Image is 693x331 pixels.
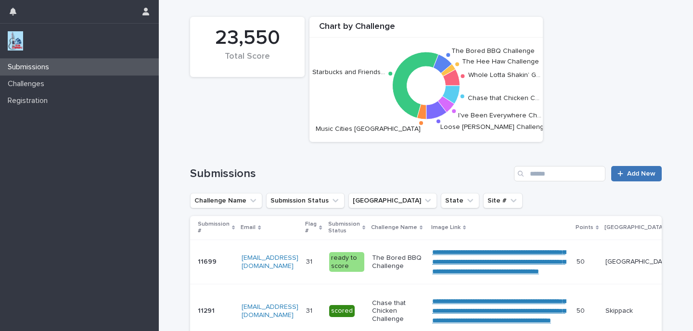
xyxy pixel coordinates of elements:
[577,256,587,266] p: 50
[431,222,461,233] p: Image Link
[451,48,535,54] text: The Bored BBQ Challenge
[206,51,288,72] div: Total Score
[190,193,262,208] button: Challenge Name
[371,222,417,233] p: Challenge Name
[190,167,510,181] h1: Submissions
[206,26,288,50] div: 23,550
[312,69,385,76] text: Starbucks and Friends…
[4,63,57,72] p: Submissions
[605,307,672,315] p: Skippack
[577,305,587,315] p: 50
[328,219,360,237] p: Submission Status
[576,222,593,233] p: Points
[198,219,230,237] p: Submission #
[468,72,540,78] text: Whole Lotta Shakin’ G…
[329,305,355,317] div: scored
[483,193,523,208] button: Site #
[372,254,424,270] p: The Bored BBQ Challenge
[198,256,218,266] p: 11699
[4,79,52,89] p: Challenges
[305,219,317,237] p: Flag #
[316,126,421,132] text: Music Cities [GEOGRAPHIC_DATA]
[372,299,424,323] p: Chase that Chicken Challenge
[309,22,543,38] div: Chart by Challenge
[514,166,605,181] input: Search
[4,96,55,105] p: Registration
[605,258,672,266] p: [GEOGRAPHIC_DATA]
[462,58,539,64] text: The Hee Haw Challenge
[242,304,298,318] a: [EMAIL_ADDRESS][DOMAIN_NAME]
[627,170,655,177] span: Add New
[306,256,314,266] p: 31
[242,255,298,269] a: [EMAIL_ADDRESS][DOMAIN_NAME]
[198,305,217,315] p: 11291
[266,193,345,208] button: Submission Status
[604,222,665,233] p: [GEOGRAPHIC_DATA]
[348,193,437,208] button: Closest City
[468,95,539,102] text: Chase that Chicken C…
[8,31,23,51] img: jxsLJbdS1eYBI7rVAS4p
[306,305,314,315] p: 31
[329,252,364,272] div: ready to score
[611,166,662,181] a: Add New
[440,124,548,130] text: Loose [PERSON_NAME] Challenge
[458,112,541,119] text: I've Been Everywhere Ch…
[241,222,256,233] p: Email
[441,193,479,208] button: State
